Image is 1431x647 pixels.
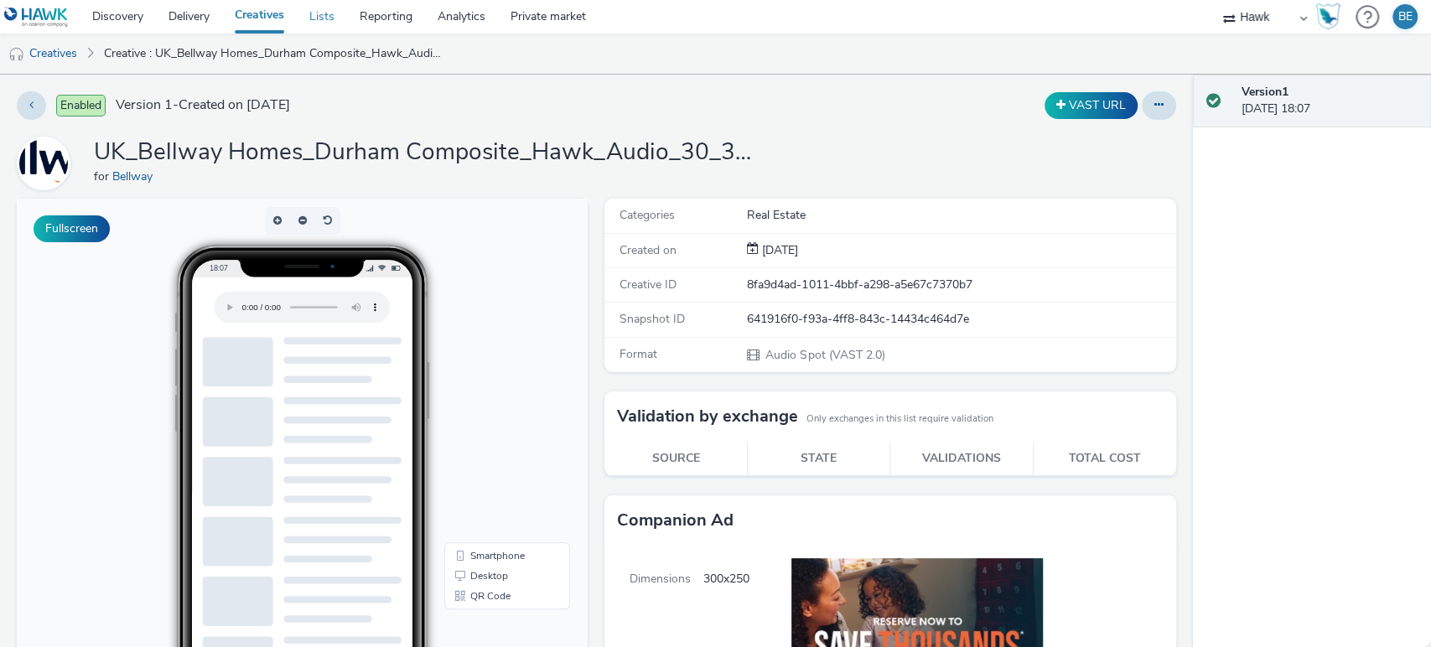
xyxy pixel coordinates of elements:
strong: Version 1 [1242,84,1288,100]
div: Duplicate the creative as a VAST URL [1040,92,1142,119]
h1: UK_Bellway Homes_Durham Composite_Hawk_Audio_30_300x250_04/09/2025 [94,137,765,168]
li: Desktop [431,367,550,387]
div: Creation 04 September 2025, 18:07 [759,242,798,259]
span: Enabled [56,95,106,116]
span: Creative ID [620,277,677,292]
div: [DATE] 18:07 [1242,84,1418,118]
h3: Companion Ad [617,508,734,533]
span: QR Code [454,392,494,402]
img: undefined Logo [4,7,69,28]
button: Fullscreen [34,215,110,242]
div: 8fa9d4ad-1011-4bbf-a298-a5e67c7370b7 [747,277,1174,293]
a: Bellway [112,168,159,184]
div: 641916f0-f93a-4ff8-843c-14434c464d7e [747,311,1174,328]
small: Only exchanges in this list require validation [806,412,993,426]
span: Created on [620,242,677,258]
a: Hawk Academy [1315,3,1347,30]
a: Bellway [17,155,77,171]
span: [DATE] [759,242,798,258]
span: Audio Spot (VAST 2.0) [764,347,884,363]
div: BE [1398,4,1413,29]
span: Desktop [454,372,491,382]
button: VAST URL [1045,92,1138,119]
span: Format [620,346,657,362]
span: Snapshot ID [620,311,685,327]
span: Version 1 - Created on [DATE] [116,96,290,115]
li: QR Code [431,387,550,407]
li: Smartphone [431,347,550,367]
img: audio [8,46,25,63]
th: Source [604,442,747,476]
th: Validations [890,442,1033,476]
a: Creative : UK_Bellway Homes_Durham Composite_Hawk_Audio_30_300x250_04/09/2025 [96,34,454,74]
th: Total cost [1033,442,1175,476]
div: Real Estate [747,207,1174,224]
span: Smartphone [454,352,508,362]
img: Hawk Academy [1315,3,1340,30]
span: for [94,168,112,184]
span: 18:07 [193,65,211,74]
img: Bellway [19,139,68,188]
span: Categories [620,207,675,223]
th: State [748,442,890,476]
h3: Validation by exchange [617,404,798,429]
